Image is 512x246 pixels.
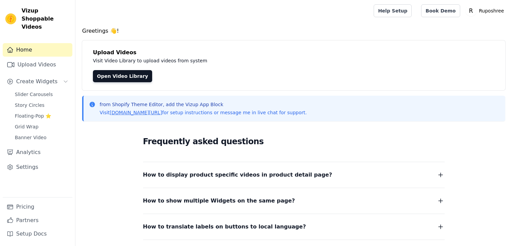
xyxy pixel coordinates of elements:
[3,43,72,57] a: Home
[143,196,295,206] span: How to show multiple Widgets on the same page?
[143,222,306,232] span: How to translate labels on buttons to local language?
[469,7,473,14] text: R
[15,123,38,130] span: Grid Wrap
[110,110,162,115] a: [DOMAIN_NAME][URL]
[15,91,53,98] span: Slider Carousels
[16,78,58,86] span: Create Widgets
[374,4,412,17] a: Help Setup
[22,7,70,31] span: Vizup Shoppable Videos
[11,100,72,110] a: Story Circles
[3,227,72,241] a: Setup Docs
[15,113,51,119] span: Floating-Pop ⭐
[3,58,72,71] a: Upload Videos
[5,13,16,24] img: Vizup
[143,135,445,148] h2: Frequently asked questions
[421,4,460,17] a: Book Demo
[93,57,395,65] p: Visit Video Library to upload videos from system
[82,27,505,35] h4: Greetings 👋!
[11,90,72,99] a: Slider Carousels
[143,170,332,180] span: How to display product specific videos in product detail page?
[3,214,72,227] a: Partners
[143,196,445,206] button: How to show multiple Widgets on the same page?
[100,101,307,108] p: from Shopify Theme Editor, add the Vizup App Block
[15,134,46,141] span: Banner Video
[11,111,72,121] a: Floating-Pop ⭐
[143,222,445,232] button: How to translate labels on buttons to local language?
[11,122,72,131] a: Grid Wrap
[93,70,152,82] a: Open Video Library
[11,133,72,142] a: Banner Video
[3,160,72,174] a: Settings
[476,5,507,17] p: Ruposhree
[100,109,307,116] p: Visit for setup instructions or message me in live chat for support.
[15,102,44,109] span: Story Circles
[466,5,507,17] button: R Ruposhree
[3,146,72,159] a: Analytics
[93,49,494,57] h4: Upload Videos
[3,200,72,214] a: Pricing
[3,75,72,88] button: Create Widgets
[143,170,445,180] button: How to display product specific videos in product detail page?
